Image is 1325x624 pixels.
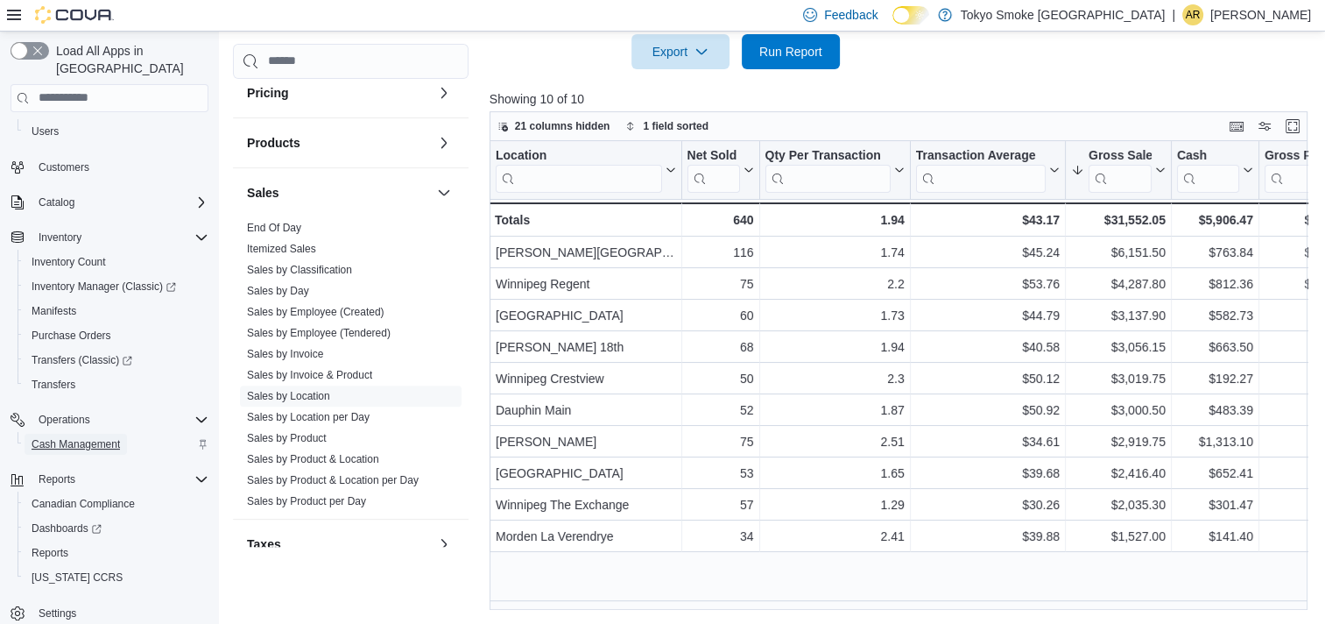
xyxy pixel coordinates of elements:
[916,147,1046,192] div: Transaction Average
[247,389,330,403] span: Sales by Location
[25,252,113,273] a: Inventory Count
[4,467,215,492] button: Reports
[25,567,130,588] a: [US_STATE] CCRS
[496,463,676,484] div: [GEOGRAPHIC_DATA]
[433,132,455,153] button: Products
[25,518,109,539] a: Dashboards
[4,190,215,215] button: Catalog
[247,494,366,508] span: Sales by Product per Day
[32,497,135,511] span: Canadian Compliance
[496,273,676,294] div: Winnipeg Regent
[32,192,81,213] button: Catalog
[25,374,82,395] a: Transfers
[18,299,215,323] button: Manifests
[247,222,301,234] a: End Of Day
[916,431,1060,452] div: $34.61
[916,273,1060,294] div: $53.76
[32,546,68,560] span: Reports
[18,323,215,348] button: Purchase Orders
[1071,400,1166,421] div: $3,000.50
[1071,494,1166,515] div: $2,035.30
[496,400,676,421] div: Dauphin Main
[247,327,391,339] a: Sales by Employee (Tendered)
[916,400,1060,421] div: $50.92
[25,276,208,297] span: Inventory Manager (Classic)
[1071,431,1166,452] div: $2,919.75
[687,431,753,452] div: 75
[618,116,715,137] button: 1 field sorted
[18,492,215,516] button: Canadian Compliance
[32,304,76,318] span: Manifests
[496,242,676,263] div: [PERSON_NAME][GEOGRAPHIC_DATA]
[1172,4,1175,25] p: |
[247,221,301,235] span: End Of Day
[25,567,208,588] span: Washington CCRS
[1177,463,1253,484] div: $652.41
[490,90,1316,108] p: Showing 10 of 10
[916,337,1060,358] div: $40.58
[247,134,300,152] h3: Products
[916,242,1060,263] div: $45.24
[1071,147,1166,192] button: Gross Sales
[687,463,753,484] div: 53
[765,147,904,192] button: Qty Per Transaction
[32,329,111,343] span: Purchase Orders
[1182,4,1203,25] div: Ashlee Riruako
[18,565,215,590] button: [US_STATE] CCRS
[687,368,753,389] div: 50
[1282,116,1303,137] button: Enter fullscreen
[687,147,753,192] button: Net Sold
[687,147,739,164] div: Net Sold
[1177,400,1253,421] div: $483.39
[32,409,208,430] span: Operations
[247,535,430,553] button: Taxes
[247,84,430,102] button: Pricing
[496,305,676,326] div: [GEOGRAPHIC_DATA]
[25,252,208,273] span: Inventory Count
[1177,209,1253,230] div: $5,906.47
[892,6,929,25] input: Dark Mode
[433,82,455,103] button: Pricing
[25,276,183,297] a: Inventory Manager (Classic)
[233,217,469,519] div: Sales
[687,337,753,358] div: 68
[247,410,370,424] span: Sales by Location per Day
[1177,431,1253,452] div: $1,313.10
[4,154,215,180] button: Customers
[496,368,676,389] div: Winnipeg Crestview
[247,452,379,466] span: Sales by Product & Location
[25,518,208,539] span: Dashboards
[247,242,316,256] span: Itemized Sales
[961,4,1166,25] p: Tokyo Smoke [GEOGRAPHIC_DATA]
[490,116,617,137] button: 21 columns hidden
[765,147,890,192] div: Qty Per Transaction
[916,209,1060,230] div: $43.17
[1177,494,1253,515] div: $301.47
[1177,147,1239,164] div: Cash
[1071,463,1166,484] div: $2,416.40
[247,134,430,152] button: Products
[247,348,323,360] a: Sales by Invoice
[916,368,1060,389] div: $50.12
[496,147,676,192] button: Location
[687,494,753,515] div: 57
[1226,116,1247,137] button: Keyboard shortcuts
[49,42,208,77] span: Load All Apps in [GEOGRAPHIC_DATA]
[1071,209,1166,230] div: $31,552.05
[32,227,208,248] span: Inventory
[496,494,676,515] div: Winnipeg The Exchange
[765,463,904,484] div: 1.65
[39,606,76,620] span: Settings
[18,250,215,274] button: Inventory Count
[916,305,1060,326] div: $44.79
[247,535,281,553] h3: Taxes
[39,160,89,174] span: Customers
[495,209,676,230] div: Totals
[39,413,90,427] span: Operations
[765,494,904,515] div: 1.29
[1177,305,1253,326] div: $582.73
[765,273,904,294] div: 2.2
[39,230,81,245] span: Inventory
[687,273,753,294] div: 75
